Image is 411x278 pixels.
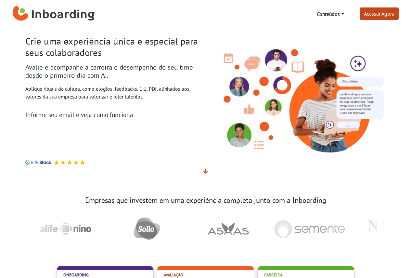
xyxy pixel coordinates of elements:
img: Inboarding Home [13,4,95,24]
img: Asaas [192,217,243,240]
img: Avaliação 5 estrelas no B2B Stack [73,160,79,165]
img: B2B Stack logo [25,160,51,165]
a: Inboarding Home Page [13,3,95,25]
a: Acessar Agora [360,7,399,20]
img: Avaliação 5 estrelas no B2B Stack [80,160,85,165]
h1: Crie uma experiência única e especial para seus colaboradores [25,36,201,58]
a: Conteúdos [314,7,346,20]
p: Aplique rituais de cultura, como elogios, feedbacks, 1:1, PDI, alinhados aos valores da sua empre... [25,85,201,100]
h3: Informe seu email e veja como funciona [25,111,201,118]
img: Semente Negocios [258,215,339,243]
h2: Onboarding [63,272,147,277]
h2: Carreira [264,272,348,277]
span: Veja mais detalhes abaixo [203,168,208,175]
img: Avaliação 5 estrelas no B2B Stack [67,160,72,165]
img: Sollo Brasil [118,212,155,245]
img: Avaliação 5 estrelas no B2B Stack [54,160,59,165]
iframe: Form 0 [25,121,185,152]
h2: Avaliação [164,272,247,277]
h2: Avalie e acompanhe a carreira e desempenho do seu time desde o primeiro dia com AI. [25,63,201,80]
h3: Empresas que investem em uma experiência completa junto com a Inboarding [25,196,386,205]
div: Avaliação 5 estrelas no B2B Stack [51,160,85,165]
img: Avaliação 5 estrelas no B2B Stack [60,160,66,165]
img: Inboarding - Rutuais de Cultura com Inteligência Ariticial. Feedback, conversas 1:1, PDI. [211,37,386,155]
